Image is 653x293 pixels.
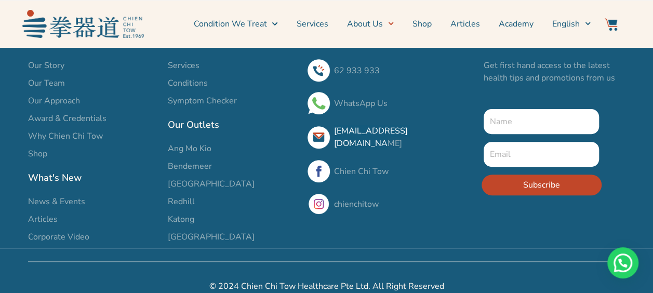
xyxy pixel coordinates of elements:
[193,11,277,37] a: Condition We Treat
[168,142,297,155] a: Ang Mo Kio
[297,11,328,37] a: Services
[28,213,58,225] span: Articles
[334,198,379,210] a: chienchitow
[28,231,157,243] a: Corporate Video
[28,148,157,160] a: Shop
[168,59,297,72] a: Services
[168,95,237,107] span: Symptom Checker
[499,11,534,37] a: Academy
[28,130,157,142] a: Why Chien Chi Tow
[28,130,103,142] span: Why Chien Chi Tow
[552,11,591,37] a: Switch to English
[168,213,194,225] span: Katong
[28,112,106,125] span: Award & Credentials
[168,178,255,190] span: [GEOGRAPHIC_DATA]
[28,213,157,225] a: Articles
[28,112,157,125] a: Award & Credentials
[168,95,297,107] a: Symptom Checker
[168,231,255,243] span: [GEOGRAPHIC_DATA]
[28,95,157,107] a: Our Approach
[607,247,638,278] div: Need help? WhatsApp contact
[484,59,625,84] p: Get first hand access to the latest health tips and promotions from us
[334,166,389,177] a: Chien Chi Tow
[168,59,199,72] span: Services
[168,117,297,132] h2: Our Outlets
[168,213,297,225] a: Katong
[523,179,560,191] span: Subscribe
[412,11,432,37] a: Shop
[28,170,157,185] h2: What's New
[347,11,394,37] a: About Us
[28,59,64,72] span: Our Story
[484,109,599,203] form: New Form
[28,195,157,208] a: News & Events
[28,95,80,107] span: Our Approach
[334,98,388,109] a: WhatsApp Us
[552,18,580,30] span: English
[168,195,195,208] span: Redhill
[28,195,85,208] span: News & Events
[334,125,408,149] a: [EMAIL_ADDRESS][DOMAIN_NAME]
[149,11,591,37] nav: Menu
[28,77,65,89] span: Our Team
[168,195,297,208] a: Redhill
[28,59,157,72] a: Our Story
[168,160,212,172] span: Bendemeer
[28,231,89,243] span: Corporate Video
[28,148,47,160] span: Shop
[168,142,211,155] span: Ang Mo Kio
[450,11,480,37] a: Articles
[168,77,208,89] span: Conditions
[482,175,602,195] button: Subscribe
[605,18,617,31] img: Website Icon-03
[168,231,297,243] a: [GEOGRAPHIC_DATA]
[334,65,380,76] a: 62 933 933
[168,160,297,172] a: Bendemeer
[168,77,297,89] a: Conditions
[168,178,297,190] a: [GEOGRAPHIC_DATA]
[28,77,157,89] a: Our Team
[484,142,599,167] input: Email
[484,109,599,134] input: Name
[28,280,625,292] h2: © 2024 Chien Chi Tow Healthcare Pte Ltd. All Right Reserved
